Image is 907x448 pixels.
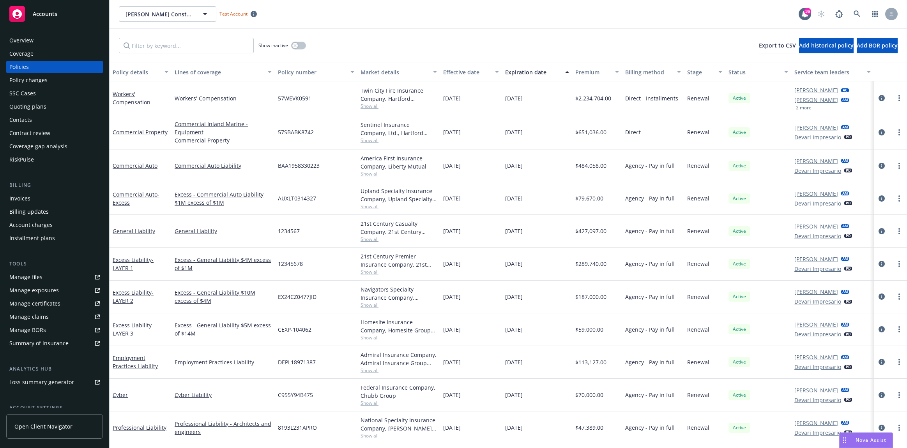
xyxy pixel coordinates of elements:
div: Loss summary generator [9,376,74,388]
span: Agency - Pay in full [625,194,675,202]
div: Manage certificates [9,297,60,310]
span: Show all [361,367,437,374]
span: Agency - Pay in full [625,325,675,334]
span: [DATE] [505,391,523,399]
div: Contacts [9,114,32,126]
span: Agency - Pay in full [625,391,675,399]
span: [DATE] [443,358,461,366]
a: Policy changes [6,74,103,86]
div: Overview [9,34,34,47]
span: Renewal [687,194,709,202]
button: Stage [684,63,725,81]
div: Market details [361,68,428,76]
div: Account settings [6,404,103,412]
a: circleInformation [877,161,886,170]
span: [DATE] [443,94,461,102]
div: National Specialty Insurance Company, [PERSON_NAME] Insurance, Brown & Riding Insurance Services,... [361,416,437,432]
span: 8193L231APRO [278,423,317,432]
a: Devari Impresario [794,167,841,175]
a: circleInformation [877,194,886,203]
span: Renewal [687,358,709,366]
a: General Liability [113,227,155,235]
a: Coverage [6,47,103,60]
span: Renewal [687,325,709,334]
div: 21st Century Premier Insurance Company, 21st Century Insurance Group, RT Specialty Insurance Serv... [361,252,437,269]
a: Search [849,6,865,22]
a: circleInformation [877,423,886,432]
a: Commercial Inland Marine - Equipment [175,120,272,136]
a: Devari Impresario [794,133,841,141]
div: Navigators Specialty Insurance Company, Hartford Insurance Group, Brown & Riding Insurance Servic... [361,285,437,302]
a: Cyber [113,391,128,399]
span: $651,036.00 [575,128,606,136]
a: Account charges [6,219,103,231]
span: CEXP-104062 [278,325,311,334]
span: Show all [361,400,437,406]
span: - LAYER 1 [113,256,154,272]
a: Commercial Auto Liability [175,162,272,170]
a: [PERSON_NAME] [794,222,838,230]
span: Agency - Pay in full [625,293,675,301]
a: Commercial Property [113,128,168,136]
span: Show all [361,302,437,308]
span: Add historical policy [799,42,854,49]
a: [PERSON_NAME] [794,255,838,263]
span: Renewal [687,391,709,399]
span: Renewal [687,94,709,102]
div: Summary of insurance [9,337,69,350]
div: Expiration date [505,68,560,76]
a: Coverage gap analysis [6,140,103,153]
span: [DATE] [443,227,461,235]
a: Manage files [6,271,103,283]
span: [DATE] [505,260,523,268]
span: Active [732,95,747,102]
div: Billing [6,181,103,189]
span: Manage exposures [6,284,103,297]
span: [DATE] [505,325,523,334]
a: Professional Liability - Architects and engineers [175,420,272,436]
a: Overview [6,34,103,47]
input: Filter by keyword... [119,38,254,53]
span: Active [732,424,747,431]
span: [DATE] [443,423,461,432]
span: $79,670.00 [575,194,603,202]
div: Lines of coverage [175,68,263,76]
div: Sentinel Insurance Company, Ltd., Hartford Insurance Group [361,121,437,137]
a: Invoices [6,192,103,205]
span: $427,097.00 [575,227,606,235]
button: Premium [572,63,622,81]
span: - LAYER 2 [113,289,154,304]
div: Quoting plans [9,100,46,113]
span: [DATE] [505,293,523,301]
div: Account charges [9,219,53,231]
span: BAA1958330223 [278,162,320,170]
a: circleInformation [877,292,886,301]
div: Status [728,68,780,76]
span: [DATE] [505,358,523,366]
div: SSC Cases [9,87,36,100]
div: Installment plans [9,232,55,244]
span: [DATE] [443,194,461,202]
span: Renewal [687,260,709,268]
span: $289,740.00 [575,260,606,268]
span: Active [732,260,747,267]
button: Expiration date [502,63,572,81]
div: Tools [6,260,103,268]
a: [PERSON_NAME] [794,86,838,94]
a: Commercial Auto [113,162,157,169]
button: Billing method [622,63,684,81]
a: Excess Liability [113,256,154,272]
a: Excess - General Liability $10M excess of $4M [175,288,272,305]
a: circleInformation [877,128,886,137]
button: Market details [357,63,440,81]
span: Agency - Pay in full [625,423,675,432]
span: [DATE] [443,325,461,334]
a: Employment Practices Liability [175,358,272,366]
a: [PERSON_NAME] [794,190,838,198]
div: Admiral Insurance Company, Admiral Insurance Group ([PERSON_NAME] Corporation), CRC Group [361,351,437,367]
span: Agency - Pay in full [625,260,675,268]
div: Billing method [625,68,672,76]
span: 57SBABK8742 [278,128,314,136]
span: [DATE] [505,162,523,170]
button: [PERSON_NAME] Construction [119,6,216,22]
